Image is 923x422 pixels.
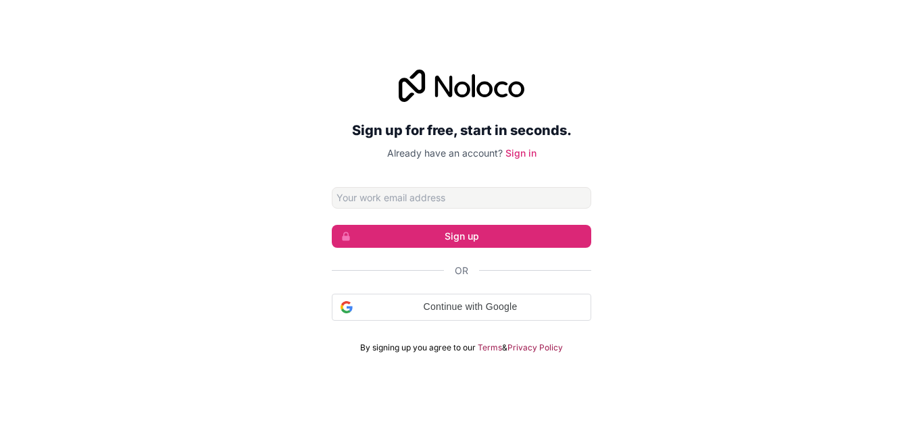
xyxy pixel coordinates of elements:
div: Continue with Google [332,294,591,321]
iframe: Intercom notifications message [653,321,923,415]
span: Already have an account? [387,147,503,159]
span: By signing up you agree to our [360,342,476,353]
span: Continue with Google [358,300,582,314]
span: & [502,342,507,353]
button: Sign up [332,225,591,248]
a: Terms [478,342,502,353]
input: Email address [332,187,591,209]
span: Or [455,264,468,278]
a: Privacy Policy [507,342,563,353]
a: Sign in [505,147,537,159]
h2: Sign up for free, start in seconds. [332,118,591,142]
